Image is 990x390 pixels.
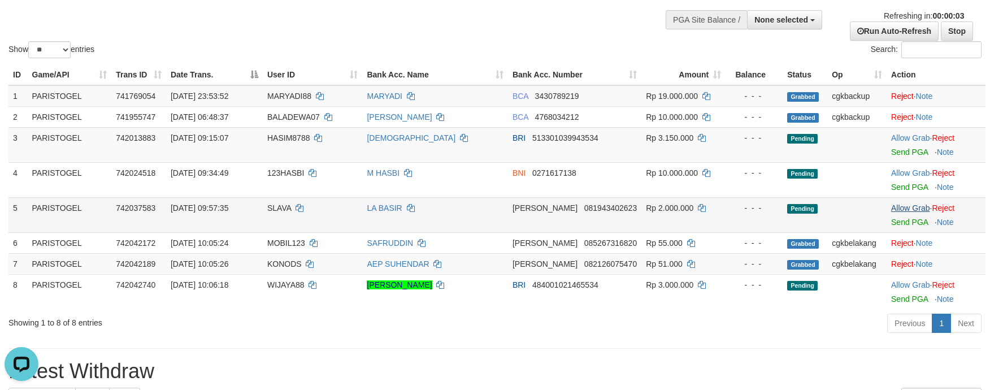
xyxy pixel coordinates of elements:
[827,64,887,85] th: Op: activate to sort column ascending
[8,64,28,85] th: ID
[513,112,528,122] span: BCA
[116,259,155,268] span: 742042189
[646,133,693,142] span: Rp 3.150.000
[891,112,914,122] a: Reject
[171,112,228,122] span: [DATE] 06:48:37
[891,280,930,289] a: Allow Grab
[646,259,683,268] span: Rp 51.000
[532,133,598,142] span: Copy 513301039943534 to clipboard
[267,92,311,101] span: MARYADI88
[8,197,28,232] td: 5
[730,237,778,249] div: - - -
[362,64,507,85] th: Bank Acc. Name: activate to sort column ascending
[8,232,28,253] td: 6
[871,41,982,58] label: Search:
[891,259,914,268] a: Reject
[8,313,404,328] div: Showing 1 to 8 of 8 entries
[367,112,432,122] a: [PERSON_NAME]
[267,112,320,122] span: BALADEWA07
[367,92,402,101] a: MARYADI
[891,294,928,304] a: Send PGA
[932,133,954,142] a: Reject
[891,203,930,213] a: Allow Grab
[783,64,827,85] th: Status
[513,168,526,177] span: BNI
[747,10,822,29] button: None selected
[916,92,933,101] a: Note
[827,232,887,253] td: cgkbelakang
[932,11,964,20] strong: 00:00:03
[116,112,155,122] span: 741955747
[887,274,985,309] td: ·
[932,314,951,333] a: 1
[111,64,166,85] th: Trans ID: activate to sort column ascending
[901,41,982,58] input: Search:
[263,64,363,85] th: User ID: activate to sort column ascending
[937,218,954,227] a: Note
[367,280,432,289] a: [PERSON_NAME]
[267,133,310,142] span: HASIM8788
[28,274,112,309] td: PARISTOGEL
[950,314,982,333] a: Next
[646,168,698,177] span: Rp 10.000.000
[754,15,808,24] span: None selected
[827,253,887,274] td: cgkbelakang
[116,239,155,248] span: 742042172
[584,239,637,248] span: Copy 085267316820 to clipboard
[887,162,985,197] td: ·
[646,280,693,289] span: Rp 3.000.000
[891,133,932,142] span: ·
[116,168,155,177] span: 742024518
[850,21,939,41] a: Run Auto-Refresh
[8,162,28,197] td: 4
[646,92,698,101] span: Rp 19.000.000
[267,168,304,177] span: 123HASBI
[937,294,954,304] a: Note
[28,197,112,232] td: PARISTOGEL
[28,253,112,274] td: PARISTOGEL
[367,203,402,213] a: LA BASIR
[116,92,155,101] span: 741769054
[28,85,112,107] td: PARISTOGEL
[787,260,819,270] span: Grabbed
[535,92,579,101] span: Copy 3430789219 to clipboard
[367,133,455,142] a: [DEMOGRAPHIC_DATA]
[508,64,641,85] th: Bank Acc. Number: activate to sort column ascending
[584,259,637,268] span: Copy 082126075470 to clipboard
[267,259,302,268] span: KONODS
[532,168,576,177] span: Copy 0271617138 to clipboard
[513,239,577,248] span: [PERSON_NAME]
[28,162,112,197] td: PARISTOGEL
[535,112,579,122] span: Copy 4768034212 to clipboard
[8,85,28,107] td: 1
[367,239,413,248] a: SAFRUDDIN
[787,134,818,144] span: Pending
[8,41,94,58] label: Show entries
[171,239,228,248] span: [DATE] 10:05:24
[8,274,28,309] td: 8
[513,203,577,213] span: [PERSON_NAME]
[891,203,932,213] span: ·
[891,168,932,177] span: ·
[887,106,985,127] td: ·
[891,239,914,248] a: Reject
[166,64,263,85] th: Date Trans.: activate to sort column descending
[28,232,112,253] td: PARISTOGEL
[887,232,985,253] td: ·
[116,280,155,289] span: 742042740
[887,314,932,333] a: Previous
[932,280,954,289] a: Reject
[28,106,112,127] td: PARISTOGEL
[8,127,28,162] td: 3
[726,64,783,85] th: Balance
[891,168,930,177] a: Allow Grab
[932,203,954,213] a: Reject
[916,259,933,268] a: Note
[8,106,28,127] td: 2
[171,133,228,142] span: [DATE] 09:15:07
[367,259,429,268] a: AEP SUHENDAR
[887,85,985,107] td: ·
[884,11,964,20] span: Refreshing in:
[171,203,228,213] span: [DATE] 09:57:35
[730,279,778,291] div: - - -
